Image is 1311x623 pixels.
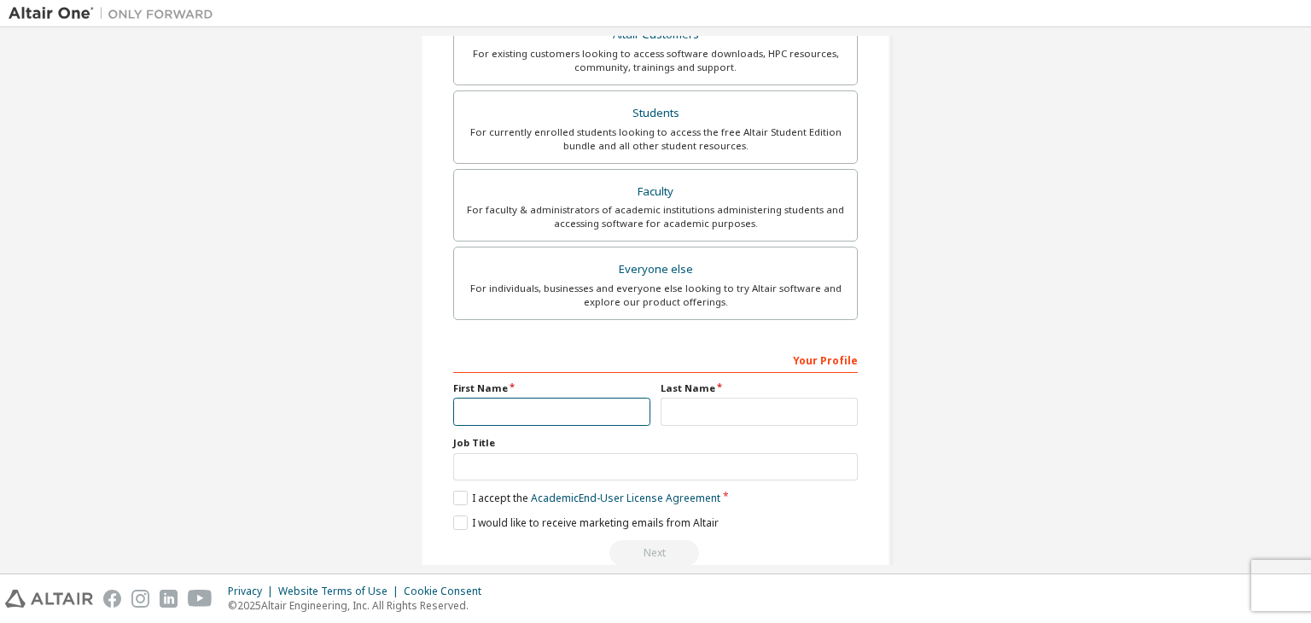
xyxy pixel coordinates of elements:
[464,125,847,153] div: For currently enrolled students looking to access the free Altair Student Edition bundle and all ...
[453,436,858,450] label: Job Title
[453,381,650,395] label: First Name
[404,585,492,598] div: Cookie Consent
[464,282,847,309] div: For individuals, businesses and everyone else looking to try Altair software and explore our prod...
[188,590,213,608] img: youtube.svg
[453,515,719,530] label: I would like to receive marketing emails from Altair
[131,590,149,608] img: instagram.svg
[278,585,404,598] div: Website Terms of Use
[464,180,847,204] div: Faculty
[228,585,278,598] div: Privacy
[464,102,847,125] div: Students
[5,590,93,608] img: altair_logo.svg
[160,590,178,608] img: linkedin.svg
[531,491,720,505] a: Academic End-User License Agreement
[9,5,222,22] img: Altair One
[453,540,858,566] div: Please wait while checking email ...
[464,47,847,74] div: For existing customers looking to access software downloads, HPC resources, community, trainings ...
[453,346,858,373] div: Your Profile
[453,491,720,505] label: I accept the
[103,590,121,608] img: facebook.svg
[228,598,492,613] p: © 2025 Altair Engineering, Inc. All Rights Reserved.
[464,258,847,282] div: Everyone else
[464,203,847,230] div: For faculty & administrators of academic institutions administering students and accessing softwa...
[661,381,858,395] label: Last Name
